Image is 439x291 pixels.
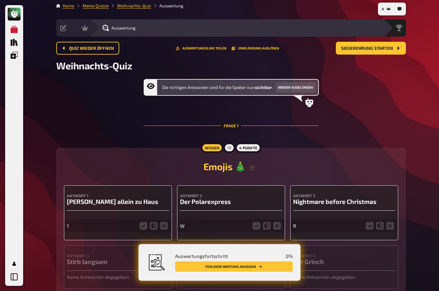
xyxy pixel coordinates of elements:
span: 0 [382,7,384,11]
button: Wieder ausblenden [275,82,316,93]
li: Auswertung [151,3,184,9]
h3: [PERSON_NAME] allein zu Haus [67,198,169,205]
button: 0 [379,4,393,14]
span: Weihnachts-Quiz [56,60,132,71]
h3: Der Polarexpress [180,198,282,205]
span: 0 % [286,253,293,259]
h4: Antwort 2 [180,193,282,198]
button: Siegerehrung starten [336,42,406,55]
b: sichtbar [255,85,272,90]
h3: Nightmare before Christmas [293,198,395,205]
h4: Antwort 1 [67,193,169,198]
div: 1 [67,223,136,229]
h4: Antwort 4 [67,253,169,258]
div: W [180,223,249,229]
button: Teile diese URL mit Leuten, die dir bei der Auswertung helfen dürfen. [176,46,227,50]
h3: Der Grinch [293,258,395,265]
button: Einblendung auslösen [232,46,279,50]
a: Quiz Sammlung [8,36,21,49]
p: Keine Antworten abgegeben. [293,273,395,281]
a: Home [63,3,74,8]
span: Siegerehrung starten [341,46,393,51]
span: Die richtigen Antworten sind für die Spieler nun . [162,84,273,91]
h4: Antwort 6 [293,253,395,258]
button: Quiz wieder öffnen [56,42,119,55]
a: Meine Quizze [8,23,21,36]
a: Einblendungen [8,49,21,62]
a: Meine Quizze [83,3,109,8]
li: Home [63,3,74,9]
li: Weihnachts-Quiz [109,3,151,9]
h2: Emojis 🎄 [64,161,398,172]
span: Auswertungsfortschritt [175,253,228,259]
div: R [293,223,362,229]
button: Fehlende Wertung anzeigen [175,261,293,272]
p: Keine Antworten abgegeben. [67,273,169,281]
div: Frage 1 [144,107,318,144]
div: 4 Punkte [235,143,261,153]
h3: Stirb langsam [67,258,169,265]
li: Meine Quizze [74,3,109,9]
a: Weihnachts-Quiz [117,3,151,8]
span: Auswertung [112,25,136,31]
h4: Antwort 3 [293,193,395,198]
span: Quiz wieder öffnen [69,46,114,51]
a: Mein Konto [8,257,21,270]
div: Wissen [201,143,223,153]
